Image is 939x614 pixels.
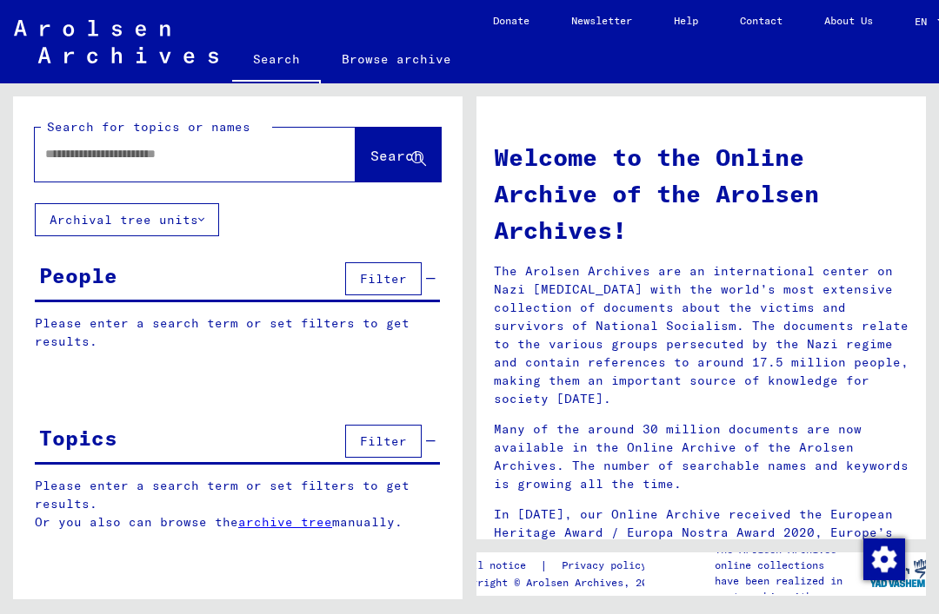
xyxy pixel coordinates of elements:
[915,16,934,28] span: EN
[453,557,540,575] a: Legal notice
[238,514,332,530] a: archive tree
[232,38,321,83] a: Search
[39,422,117,453] div: Topics
[370,147,423,164] span: Search
[360,433,407,449] span: Filter
[494,262,909,408] p: The Arolsen Archives are an international center on Nazi [MEDICAL_DATA] with the world’s most ext...
[39,260,117,291] div: People
[453,575,668,591] p: Copyright © Arolsen Archives, 2021
[321,38,472,80] a: Browse archive
[14,20,218,63] img: Arolsen_neg.svg
[356,128,441,182] button: Search
[863,538,905,580] img: Change consent
[345,425,422,458] button: Filter
[47,119,250,135] mat-label: Search for topics or names
[360,271,407,287] span: Filter
[494,139,909,248] h1: Welcome to the Online Archive of the Arolsen Archives!
[548,557,668,575] a: Privacy policy
[715,542,869,573] p: The Arolsen Archives online collections
[35,477,441,531] p: Please enter a search term or set filters to get results. Or you also can browse the manually.
[494,505,909,578] p: In [DATE], our Online Archive received the European Heritage Award / Europa Nostra Award 2020, Eu...
[345,262,422,295] button: Filter
[35,203,219,236] button: Archival tree units
[453,557,668,575] div: |
[715,573,869,604] p: have been realized in partnership with
[862,538,904,579] div: Change consent
[494,420,909,493] p: Many of the around 30 million documents are now available in the Online Archive of the Arolsen Ar...
[35,314,440,351] p: Please enter a search term or set filters to get results.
